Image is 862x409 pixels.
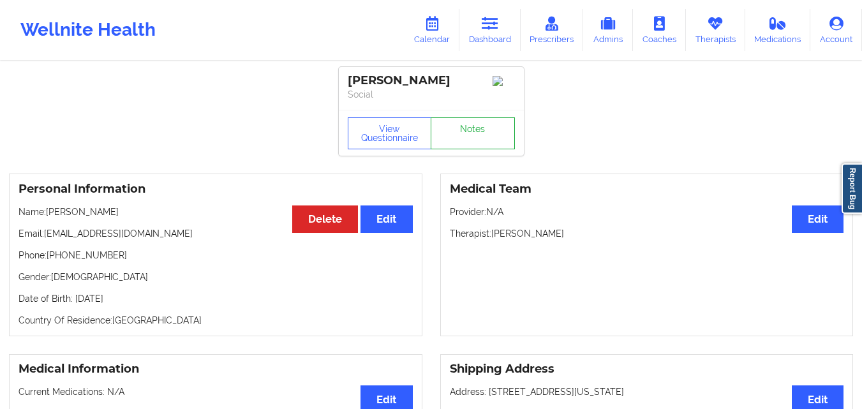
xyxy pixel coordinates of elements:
[459,9,521,51] a: Dashboard
[360,205,412,233] button: Edit
[19,182,413,197] h3: Personal Information
[19,292,413,305] p: Date of Birth: [DATE]
[450,205,844,218] p: Provider: N/A
[521,9,584,51] a: Prescribers
[450,227,844,240] p: Therapist: [PERSON_NAME]
[348,88,515,101] p: Social
[19,314,413,327] p: Country Of Residence: [GEOGRAPHIC_DATA]
[745,9,811,51] a: Medications
[583,9,633,51] a: Admins
[19,227,413,240] p: Email: [EMAIL_ADDRESS][DOMAIN_NAME]
[450,182,844,197] h3: Medical Team
[792,205,843,233] button: Edit
[19,205,413,218] p: Name: [PERSON_NAME]
[348,73,515,88] div: [PERSON_NAME]
[19,362,413,376] h3: Medical Information
[686,9,745,51] a: Therapists
[633,9,686,51] a: Coaches
[292,205,358,233] button: Delete
[810,9,862,51] a: Account
[19,249,413,262] p: Phone: [PHONE_NUMBER]
[405,9,459,51] a: Calendar
[19,385,413,398] p: Current Medications: N/A
[348,117,432,149] button: View Questionnaire
[493,76,515,86] img: Image%2Fplaceholer-image.png
[431,117,515,149] a: Notes
[450,385,844,398] p: Address: [STREET_ADDRESS][US_STATE]
[19,271,413,283] p: Gender: [DEMOGRAPHIC_DATA]
[450,362,844,376] h3: Shipping Address
[842,163,862,214] a: Report Bug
